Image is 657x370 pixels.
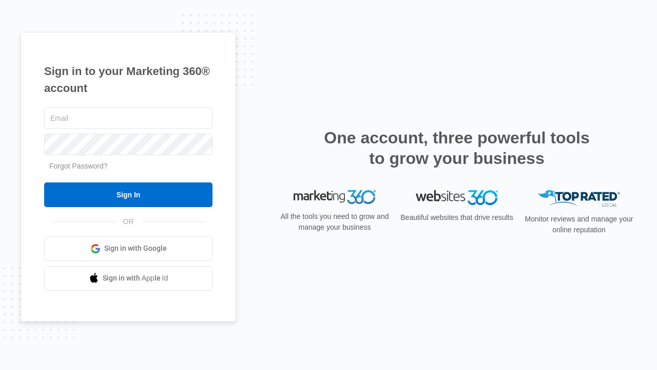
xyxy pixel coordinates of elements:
[521,214,636,235] p: Monitor reviews and manage your online reputation
[49,162,108,170] a: Forgot Password?
[44,236,212,261] a: Sign in with Google
[321,127,593,169] h2: One account, three powerful tools to grow your business
[44,63,212,97] h1: Sign in to your Marketing 360® account
[277,211,392,233] p: All the tools you need to grow and manage your business
[44,182,212,207] input: Sign In
[104,243,167,254] span: Sign in with Google
[294,190,376,205] img: Marketing 360
[44,107,212,129] input: Email
[116,216,141,227] span: OR
[103,273,168,284] span: Sign in with Apple Id
[44,266,212,291] a: Sign in with Apple Id
[538,190,620,207] img: Top Rated Local
[416,190,498,205] img: Websites 360
[399,212,514,223] p: Beautiful websites that drive results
